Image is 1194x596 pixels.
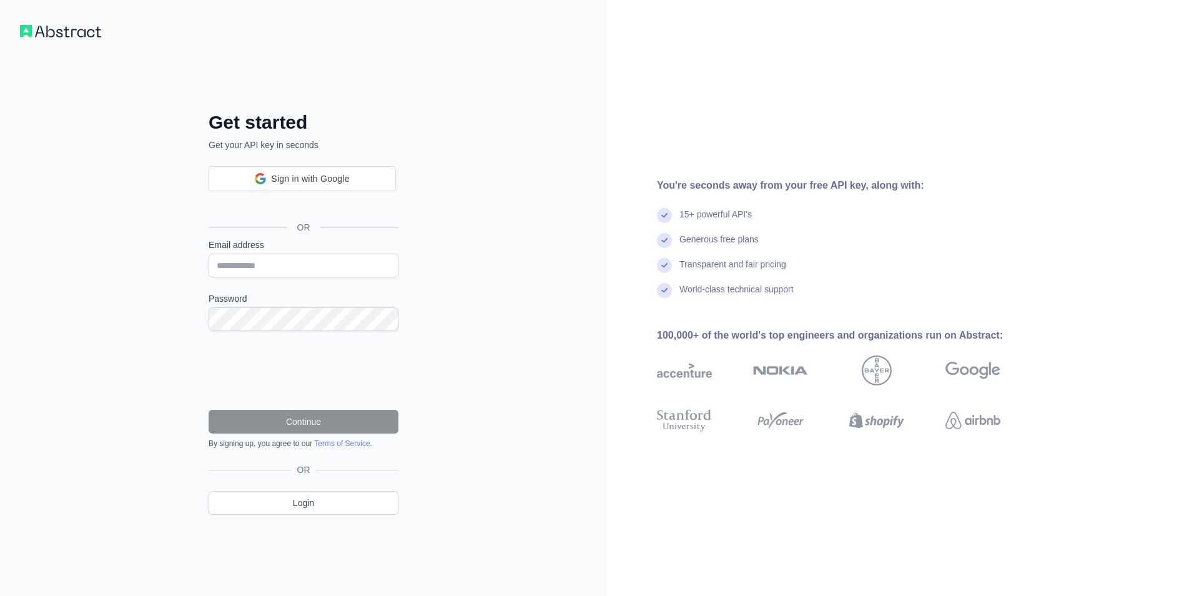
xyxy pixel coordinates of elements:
a: Login [209,491,398,515]
img: check mark [657,208,672,223]
div: 15+ powerful API's [679,208,752,233]
img: check mark [657,233,672,248]
img: accenture [657,355,712,385]
img: bayer [862,355,892,385]
label: Password [209,292,398,305]
div: You're seconds away from your free API key, along with: [657,178,1040,193]
iframe: Sign in with Google Button [202,190,402,217]
div: 100,000+ of the world's top engineers and organizations run on Abstract: [657,328,1040,343]
iframe: reCAPTCHA [209,346,398,395]
img: payoneer [753,407,808,434]
span: OR [292,464,315,476]
p: Get your API key in seconds [209,139,398,151]
h2: Get started [209,111,398,134]
span: Sign in with Google [271,172,349,186]
span: OR [287,221,320,234]
img: airbnb [945,407,1000,434]
img: shopify [849,407,904,434]
div: Sign in with Google [209,166,396,191]
img: stanford university [657,407,712,434]
img: check mark [657,258,672,273]
div: Transparent and fair pricing [679,258,786,283]
div: By signing up, you agree to our . [209,439,398,449]
button: Continue [209,410,398,434]
img: google [945,355,1000,385]
img: Workflow [20,25,101,37]
a: Terms of Service [314,439,370,448]
label: Email address [209,239,398,251]
div: World-class technical support [679,283,794,308]
img: check mark [657,283,672,298]
img: nokia [753,355,808,385]
div: Generous free plans [679,233,759,258]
